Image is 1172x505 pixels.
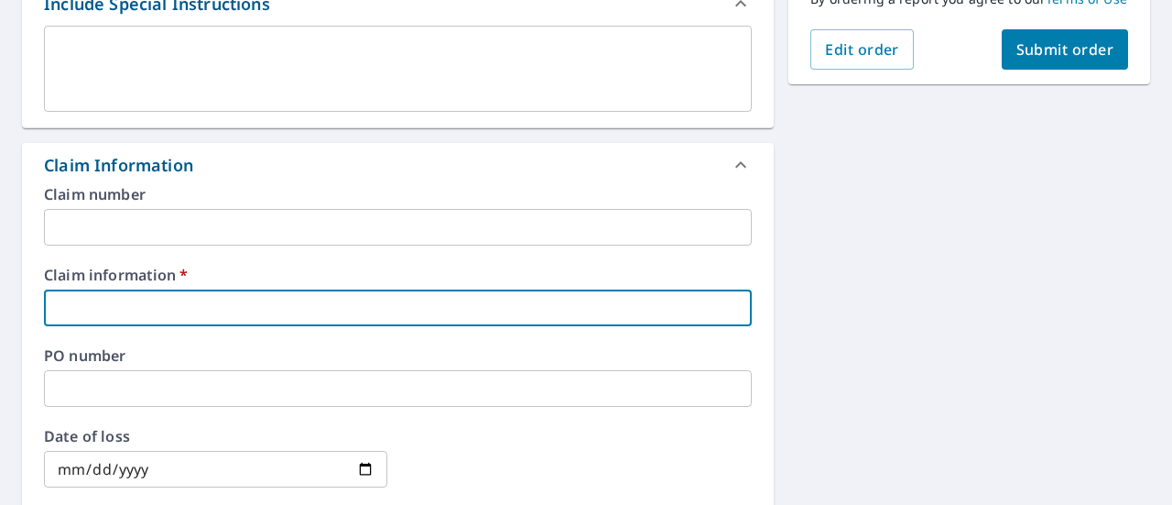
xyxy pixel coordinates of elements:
[44,153,193,178] div: Claim Information
[22,143,774,187] div: Claim Information
[44,268,752,282] label: Claim information
[44,187,752,202] label: Claim number
[44,348,752,363] label: PO number
[1016,39,1114,60] span: Submit order
[825,39,899,60] span: Edit order
[810,29,914,70] button: Edit order
[44,429,387,444] label: Date of loss
[1002,29,1129,70] button: Submit order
